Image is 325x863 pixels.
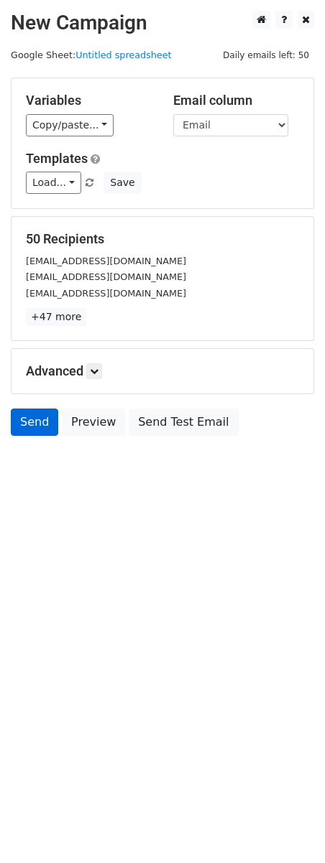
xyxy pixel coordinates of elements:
[218,47,314,63] span: Daily emails left: 50
[253,794,325,863] iframe: Chat Widget
[173,93,299,108] h5: Email column
[11,11,314,35] h2: New Campaign
[26,363,299,379] h5: Advanced
[26,172,81,194] a: Load...
[26,288,186,299] small: [EMAIL_ADDRESS][DOMAIN_NAME]
[62,409,125,436] a: Preview
[26,308,86,326] a: +47 more
[129,409,238,436] a: Send Test Email
[75,50,171,60] a: Untitled spreadsheet
[104,172,141,194] button: Save
[26,151,88,166] a: Templates
[26,114,114,136] a: Copy/paste...
[11,50,172,60] small: Google Sheet:
[26,271,186,282] small: [EMAIL_ADDRESS][DOMAIN_NAME]
[11,409,58,436] a: Send
[26,231,299,247] h5: 50 Recipients
[218,50,314,60] a: Daily emails left: 50
[26,256,186,266] small: [EMAIL_ADDRESS][DOMAIN_NAME]
[26,93,152,108] h5: Variables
